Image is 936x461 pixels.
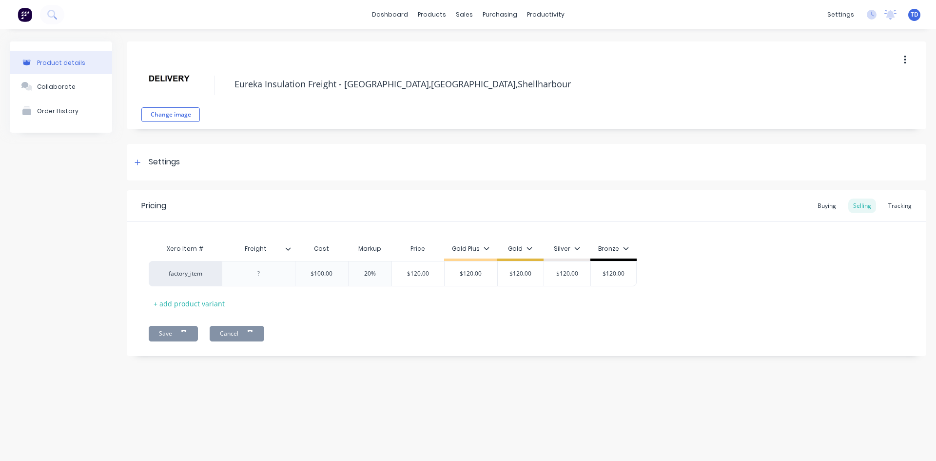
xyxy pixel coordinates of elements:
button: Save [149,326,198,341]
div: Gold [508,244,532,253]
div: Freight [222,237,289,261]
div: Freight [222,239,295,259]
button: Change image [141,107,200,122]
div: Order History [37,107,78,115]
div: Pricing [141,200,166,212]
div: settings [822,7,859,22]
div: Collaborate [37,83,76,90]
a: dashboard [367,7,413,22]
div: $120.00 [589,261,638,286]
div: Selling [848,199,876,213]
button: Collaborate [10,74,112,99]
div: Gold Plus [452,244,489,253]
div: Markup [348,239,391,259]
div: fileChange image [141,49,200,122]
div: $120.00 [392,261,445,286]
span: TD [911,10,918,19]
div: $120.00 [445,261,497,286]
div: $120.00 [496,261,545,286]
div: Price [391,239,445,259]
div: products [413,7,451,22]
img: file [146,54,195,102]
button: Product details [10,51,112,74]
div: Xero Item # [149,239,222,259]
button: Cancel [210,326,264,341]
img: Factory [18,7,32,22]
div: sales [451,7,478,22]
div: purchasing [478,7,522,22]
div: Silver [554,244,580,253]
div: Cost [295,239,348,259]
div: factory_item [158,269,212,278]
div: Buying [813,199,841,213]
div: + add product variant [149,296,230,311]
div: 20% [346,261,394,286]
div: $100.00 [295,261,348,286]
div: factory_item$100.0020%$120.00$120.00$120.00$120.00$120.00 [149,261,637,286]
div: Product details [37,59,85,66]
button: Order History [10,99,112,123]
div: Settings [149,156,180,168]
div: Bronze [598,244,629,253]
div: Tracking [883,199,916,213]
div: productivity [522,7,569,22]
textarea: Eureka Insulation Freight - [GEOGRAPHIC_DATA],[GEOGRAPHIC_DATA],Shellharbour [230,73,846,96]
div: $120.00 [543,261,591,286]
